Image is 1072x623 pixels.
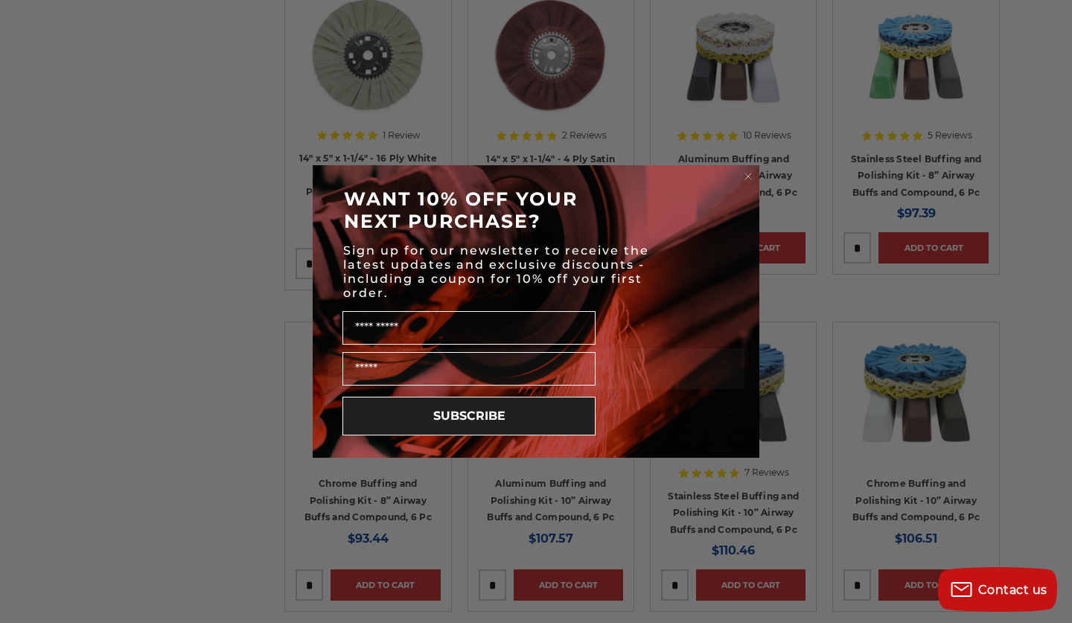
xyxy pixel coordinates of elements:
span: WANT 10% OFF YOUR NEXT PURCHASE? [344,188,578,232]
button: SUBSCRIBE [342,397,596,435]
input: Email [342,352,596,386]
button: Contact us [938,567,1057,612]
button: Close dialog [741,169,756,184]
span: Sign up for our newsletter to receive the latest updates and exclusive discounts - including a co... [343,243,649,300]
span: Contact us [978,583,1047,597]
